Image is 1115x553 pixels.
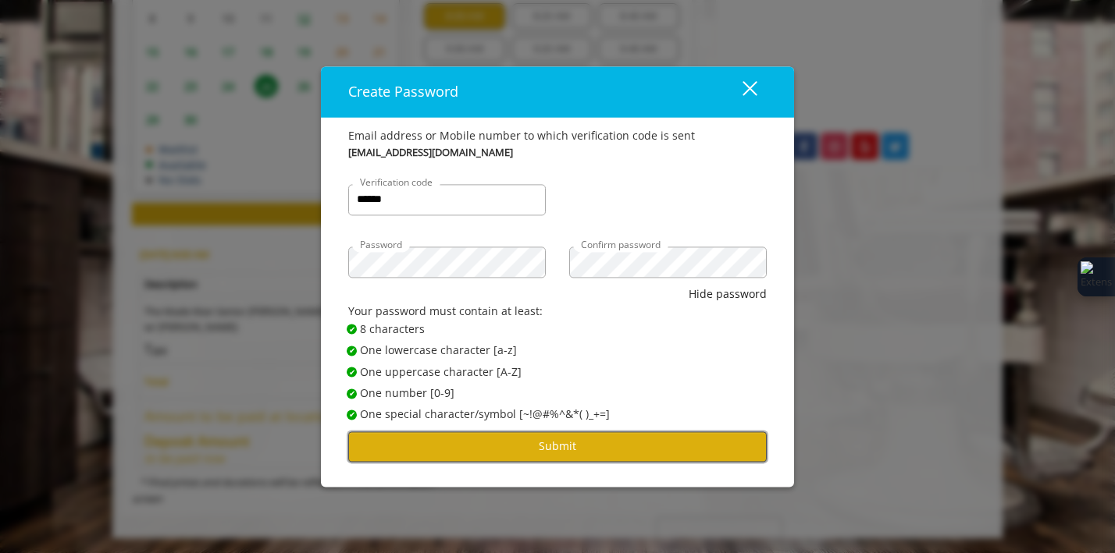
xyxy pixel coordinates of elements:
[349,345,355,357] span: ✔
[348,184,546,215] input: Verification code
[348,145,513,161] b: [EMAIL_ADDRESS][DOMAIN_NAME]
[349,323,355,335] span: ✔
[1081,261,1112,292] img: Extension Icon
[348,82,458,101] span: Create Password
[348,246,546,278] input: Password
[352,237,410,252] label: Password
[725,80,756,104] div: close dialog
[360,342,517,360] span: One lowercase character [a-z]
[573,237,668,252] label: Confirm password
[714,76,767,108] button: close dialog
[349,387,355,399] span: ✔
[569,246,767,278] input: Confirm password
[689,285,767,303] button: Hide password
[360,363,522,381] span: One uppercase character [A-Z]
[348,431,767,462] button: Submit
[349,409,355,421] span: ✔
[348,127,767,144] div: Email address or Mobile number to which verification code is sent
[360,385,454,402] span: One number [0-9]
[360,406,610,424] span: One special character/symbol [~!@#%^&*( )_+=]
[349,366,355,378] span: ✔
[352,175,440,190] label: Verification code
[348,303,767,321] div: Your password must contain at least:
[360,321,425,338] span: 8 characters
